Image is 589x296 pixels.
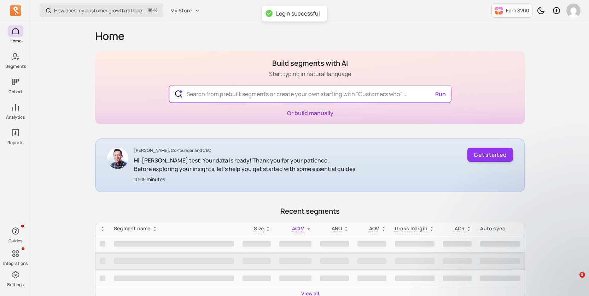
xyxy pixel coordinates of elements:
button: Toggle dark mode [534,4,548,18]
span: ‌ [357,276,386,281]
p: Earn $200 [506,7,529,14]
span: ‌ [100,241,105,247]
span: ‌ [243,276,271,281]
p: Start typing in natural language [269,70,351,78]
span: ‌ [395,241,435,247]
span: ANO [332,225,342,232]
span: ‌ [279,241,311,247]
p: Before exploring your insights, let's help you get started with some essential guides. [134,165,357,173]
p: 10-15 minutes [134,176,357,183]
a: Or build manually [287,109,333,117]
div: Login successful [276,10,320,17]
h1: Build segments with AI [269,58,351,68]
span: ‌ [395,276,435,281]
p: Reports [7,140,23,146]
span: + [148,7,157,14]
span: 5 [579,272,585,278]
p: Integrations [3,261,28,266]
p: How does my customer growth rate compare to similar stores? [54,7,146,14]
p: Analytics [6,114,25,120]
span: Size [254,225,264,232]
p: Gross margin [395,225,428,232]
span: ‌ [279,276,311,281]
kbd: K [154,8,157,13]
kbd: ⌘ [148,6,152,15]
span: ‌ [357,241,386,247]
span: ‌ [480,276,520,281]
div: Segment name [114,225,234,232]
p: Segments [5,64,26,69]
span: ‌ [320,276,349,281]
span: ACLV [292,225,304,232]
p: [PERSON_NAME], Co-founder and CEO [134,148,357,153]
p: Hi, [PERSON_NAME] test. Your data is ready! Thank you for your patience. [134,156,357,165]
p: Settings [7,282,24,288]
p: Guides [8,238,22,244]
span: ‌ [114,258,234,264]
p: Cohort [8,89,23,95]
button: My Store [166,4,204,17]
span: ‌ [100,258,105,264]
span: ‌ [243,258,271,264]
span: ‌ [357,258,386,264]
input: Search from prebuilt segments or create your own starting with “Customers who” ... [181,85,440,102]
img: avatar [566,4,581,18]
span: ‌ [443,241,472,247]
h1: Home [95,30,525,42]
p: AOV [369,225,379,232]
span: My Store [170,7,192,14]
span: ‌ [395,258,435,264]
span: ‌ [443,276,472,281]
span: ‌ [100,276,105,281]
span: ‌ [114,276,234,281]
span: ‌ [114,241,234,247]
span: ‌ [279,258,311,264]
button: Earn $200 [491,4,532,18]
p: Recent segments [95,206,525,216]
button: How does my customer growth rate compare to similar stores?⌘+K [40,4,163,17]
span: ‌ [243,241,271,247]
span: ‌ [443,258,472,264]
img: John Chao CEO [107,148,128,169]
iframe: Intercom live chat [565,272,582,289]
button: Run [432,87,449,101]
p: Home [10,38,22,44]
span: ‌ [320,258,349,264]
button: Guides [8,224,23,245]
span: ‌ [320,241,349,247]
